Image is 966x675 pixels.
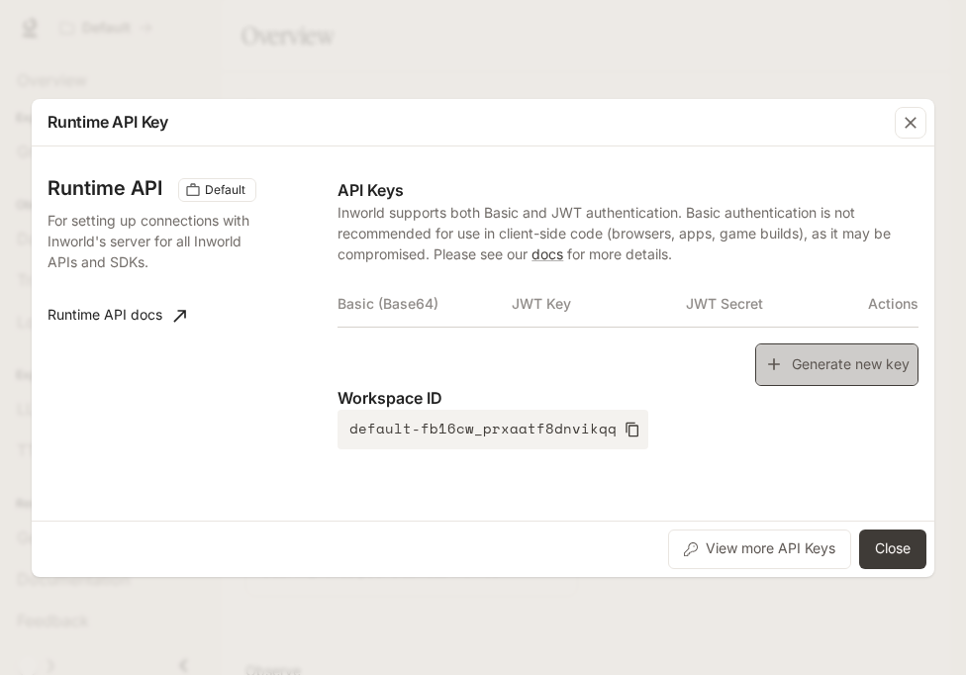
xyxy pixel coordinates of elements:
button: Close [859,530,926,569]
span: Default [197,181,253,199]
th: JWT Key [512,280,686,328]
button: View more API Keys [668,530,851,569]
h3: Runtime API [48,178,162,198]
div: These keys will apply to your current workspace only [178,178,256,202]
p: Inworld supports both Basic and JWT authentication. Basic authentication is not recommended for u... [338,202,918,264]
a: docs [531,245,563,262]
p: For setting up connections with Inworld's server for all Inworld APIs and SDKs. [48,210,253,272]
p: Runtime API Key [48,110,168,134]
a: Runtime API docs [40,296,194,336]
th: Actions [860,280,918,328]
p: API Keys [338,178,918,202]
p: Workspace ID [338,386,918,410]
th: Basic (Base64) [338,280,512,328]
button: default-fb16cw_prxaatf8dnvikqq [338,410,648,449]
button: Generate new key [755,343,918,386]
th: JWT Secret [686,280,860,328]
